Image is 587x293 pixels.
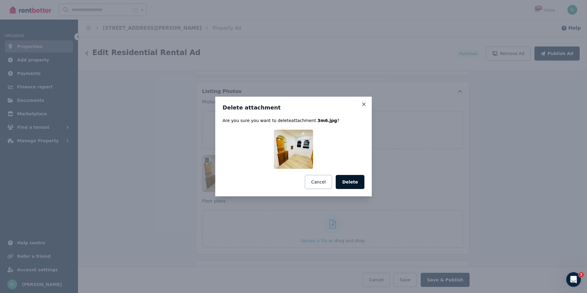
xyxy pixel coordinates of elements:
[317,118,337,123] span: 3m6.jpg
[566,272,581,287] iframe: Intercom live chat
[223,104,364,111] h3: Delete attachment
[579,272,584,277] span: 2
[223,117,364,124] p: Are you sure you want to delete attachment ?
[274,130,313,169] img: 3m6.jpg
[305,175,332,189] button: Cancel
[336,175,364,189] button: Delete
